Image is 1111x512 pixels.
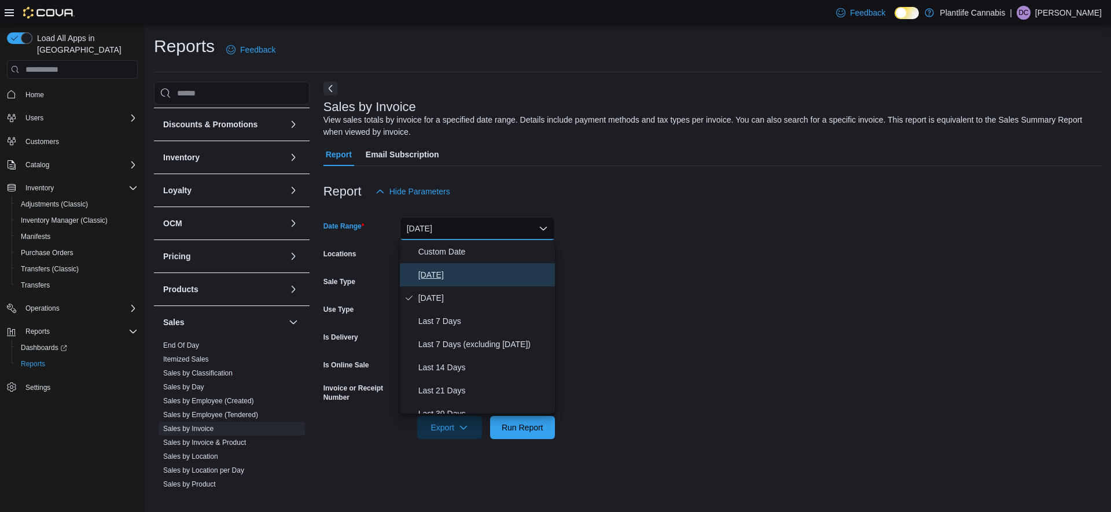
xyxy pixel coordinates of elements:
h3: Inventory [163,152,200,163]
span: Sales by Location per Day [163,466,244,475]
span: Custom Date [418,245,550,259]
span: Users [21,111,138,125]
span: Feedback [240,44,275,56]
span: Last 7 Days (excluding [DATE]) [418,337,550,351]
span: Purchase Orders [21,248,73,257]
a: Feedback [222,38,280,61]
span: Sales by Invoice [163,424,214,433]
span: Catalog [25,160,49,170]
button: Inventory [286,150,300,164]
span: Report [326,143,352,166]
span: Inventory Manager (Classic) [21,216,108,225]
button: Products [286,282,300,296]
a: Sales by Product [163,480,216,488]
img: Cova [23,7,75,19]
button: Home [2,86,142,102]
button: Next [323,82,337,95]
span: Dashboards [21,343,67,352]
button: Transfers (Classic) [12,261,142,277]
span: Settings [25,383,50,392]
label: Is Online Sale [323,360,369,370]
span: Email Subscription [366,143,439,166]
button: Operations [2,300,142,316]
span: DC [1018,6,1028,20]
span: Operations [25,304,60,313]
button: Sales [286,315,300,329]
span: Sales by Employee (Created) [163,396,254,406]
span: [DATE] [418,291,550,305]
h3: OCM [163,218,182,229]
span: Last 14 Days [418,360,550,374]
h3: Loyalty [163,185,192,196]
a: Dashboards [12,340,142,356]
label: Is Delivery [323,333,358,342]
a: Transfers (Classic) [16,262,83,276]
button: Discounts & Promotions [163,119,284,130]
button: Reports [21,325,54,338]
a: Manifests [16,230,55,244]
span: Sales by Invoice & Product [163,438,246,447]
label: Date Range [323,222,365,231]
span: Reports [25,327,50,336]
span: Home [25,90,44,100]
a: Sales by Classification [163,369,233,377]
a: Feedback [832,1,890,24]
a: Purchase Orders [16,246,78,260]
span: Transfers [21,281,50,290]
span: Users [25,113,43,123]
span: [DATE] [418,268,550,282]
button: Catalog [21,158,54,172]
button: Run Report [490,416,555,439]
button: Users [21,111,48,125]
span: Operations [21,301,138,315]
span: Export [424,416,475,439]
a: Reports [16,357,50,371]
h3: Products [163,283,198,295]
button: Catalog [2,157,142,173]
button: Discounts & Promotions [286,117,300,131]
p: Plantlife Cannabis [940,6,1005,20]
span: End Of Day [163,341,199,350]
a: Sales by Invoice & Product [163,439,246,447]
p: | [1010,6,1012,20]
button: Loyalty [286,183,300,197]
span: Hide Parameters [389,186,450,197]
span: Last 30 Days [418,407,550,421]
a: Sales by Invoice [163,425,214,433]
h1: Reports [154,35,215,58]
span: Reports [21,359,45,369]
span: Reports [21,325,138,338]
button: Products [163,283,284,295]
label: Invoice or Receipt Number [323,384,395,402]
button: Adjustments (Classic) [12,196,142,212]
a: Transfers [16,278,54,292]
h3: Report [323,185,362,198]
span: Feedback [850,7,885,19]
div: View sales totals by invoice for a specified date range. Details include payment methods and tax ... [323,114,1096,138]
button: Export [417,416,482,439]
span: Manifests [16,230,138,244]
button: Transfers [12,277,142,293]
a: Settings [21,381,55,395]
span: Last 21 Days [418,384,550,397]
span: Adjustments (Classic) [16,197,138,211]
button: [DATE] [400,217,555,240]
button: Loyalty [163,185,284,196]
span: Itemized Sales [163,355,209,364]
span: Customers [21,134,138,149]
a: Itemized Sales [163,355,209,363]
a: Sales by Employee (Tendered) [163,411,258,419]
span: Purchase Orders [16,246,138,260]
button: Pricing [286,249,300,263]
input: Dark Mode [895,7,919,19]
button: Inventory [2,180,142,196]
button: Pricing [163,251,284,262]
span: Sales by Product [163,480,216,489]
span: Settings [21,380,138,395]
a: Adjustments (Classic) [16,197,93,211]
span: Catalog [21,158,138,172]
h3: Discounts & Promotions [163,119,257,130]
a: Sales by Day [163,383,204,391]
a: Home [21,88,49,102]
